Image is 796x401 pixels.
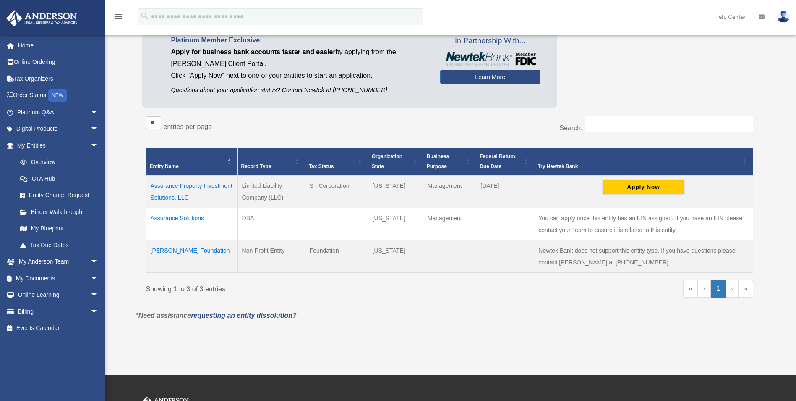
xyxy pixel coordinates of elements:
[90,253,107,271] span: arrow_drop_down
[711,280,726,298] a: 1
[237,148,305,175] th: Record Type: Activate to sort
[237,175,305,208] td: Limited Liability Company (LLC)
[90,137,107,154] span: arrow_drop_down
[6,287,111,303] a: Online Learningarrow_drop_down
[777,11,790,23] img: User Pic
[136,312,297,319] em: *Need assistance ?
[476,148,534,175] th: Federal Return Due Date: Activate to sort
[6,320,111,337] a: Events Calendar
[368,148,423,175] th: Organization State: Activate to sort
[90,287,107,304] span: arrow_drop_down
[6,104,111,121] a: Platinum Q&Aarrow_drop_down
[683,280,698,298] a: First
[305,148,368,175] th: Tax Status: Activate to sort
[739,280,753,298] a: Last
[90,104,107,121] span: arrow_drop_down
[305,175,368,208] td: S - Corporation
[538,161,740,171] div: Try Newtek Bank
[146,148,237,175] th: Entity Name: Activate to invert sorting
[113,12,123,22] i: menu
[6,87,111,104] a: Order StatusNEW
[90,121,107,138] span: arrow_drop_down
[6,137,107,154] a: My Entitiesarrow_drop_down
[423,148,476,175] th: Business Purpose: Activate to sort
[6,270,111,287] a: My Documentsarrow_drop_down
[12,237,107,253] a: Tax Due Dates
[90,270,107,287] span: arrow_drop_down
[372,153,402,169] span: Organization State
[171,46,428,70] p: by applying from the [PERSON_NAME] Client Portal.
[12,187,107,204] a: Entity Change Request
[4,10,80,26] img: Anderson Advisors Platinum Portal
[368,240,423,273] td: [US_STATE]
[534,208,753,240] td: You can apply once this entity has an EIN assigned. If you have an EIN please contact your Team t...
[164,123,212,130] label: entries per page
[171,34,428,46] p: Platinum Member Exclusive:
[480,153,515,169] span: Federal Return Due Date
[6,37,111,54] a: Home
[146,175,237,208] td: Assurance Property Investment Solutions, LLC
[171,48,336,55] span: Apply for business bank accounts faster and easier
[12,170,107,187] a: CTA Hub
[309,164,334,169] span: Tax Status
[6,70,111,87] a: Tax Organizers
[12,203,107,220] a: Binder Walkthrough
[237,240,305,273] td: Non-Profit Entity
[150,164,179,169] span: Entity Name
[140,11,149,21] i: search
[146,280,444,295] div: Showing 1 to 3 of 3 entries
[534,148,753,175] th: Try Newtek Bank : Activate to sort
[368,175,423,208] td: [US_STATE]
[237,208,305,240] td: DBA
[171,85,428,95] p: Questions about your application status? Contact Newtek at [PHONE_NUMBER]
[534,240,753,273] td: Newtek Bank does not support this entity type. If you have questions please contact [PERSON_NAME]...
[726,280,739,298] a: Next
[191,312,292,319] a: requesting an entity dissolution
[444,52,536,66] img: NewtekBankLogoSM.png
[368,208,423,240] td: [US_STATE]
[146,240,237,273] td: [PERSON_NAME] Foundation
[698,280,711,298] a: Previous
[305,240,368,273] td: Foundation
[427,153,449,169] span: Business Purpose
[559,124,582,132] label: Search:
[12,154,103,171] a: Overview
[90,303,107,320] span: arrow_drop_down
[476,175,534,208] td: [DATE]
[113,15,123,22] a: menu
[6,121,111,137] a: Digital Productsarrow_drop_down
[603,180,684,194] button: Apply Now
[241,164,271,169] span: Record Type
[423,175,476,208] td: Management
[423,208,476,240] td: Management
[171,70,428,82] p: Click "Apply Now" next to one of your entities to start an application.
[12,220,107,237] a: My Blueprint
[146,208,237,240] td: Assurance Solutions
[6,54,111,71] a: Online Ordering
[48,89,67,102] div: NEW
[6,253,111,270] a: My Anderson Teamarrow_drop_down
[440,34,540,48] span: In Partnership With...
[6,303,111,320] a: Billingarrow_drop_down
[440,70,540,84] a: Learn More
